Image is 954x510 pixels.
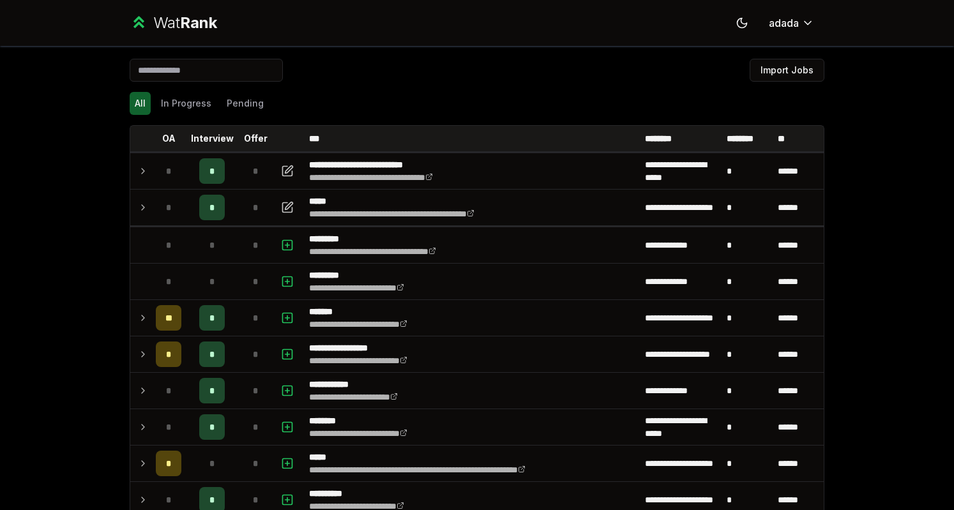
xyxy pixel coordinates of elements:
p: Interview [191,132,234,145]
span: Rank [180,13,217,32]
p: Offer [244,132,268,145]
button: Pending [222,92,269,115]
button: All [130,92,151,115]
div: Wat [153,13,217,33]
button: In Progress [156,92,216,115]
span: adada [769,15,799,31]
button: Import Jobs [750,59,824,82]
button: adada [759,11,824,34]
p: OA [162,132,176,145]
a: WatRank [130,13,217,33]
